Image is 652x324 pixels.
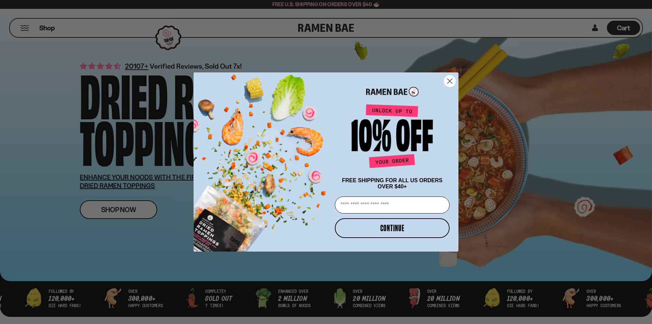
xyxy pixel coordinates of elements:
span: FREE SHIPPING FOR ALL US ORDERS OVER $40+ [342,177,442,189]
img: Ramen Bae Logo [366,86,419,97]
img: Unlock up to 10% off [350,104,435,171]
button: CONTINUE [335,218,450,238]
img: ce7035ce-2e49-461c-ae4b-8ade7372f32c.png [194,67,332,252]
button: Close dialog [444,75,456,87]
